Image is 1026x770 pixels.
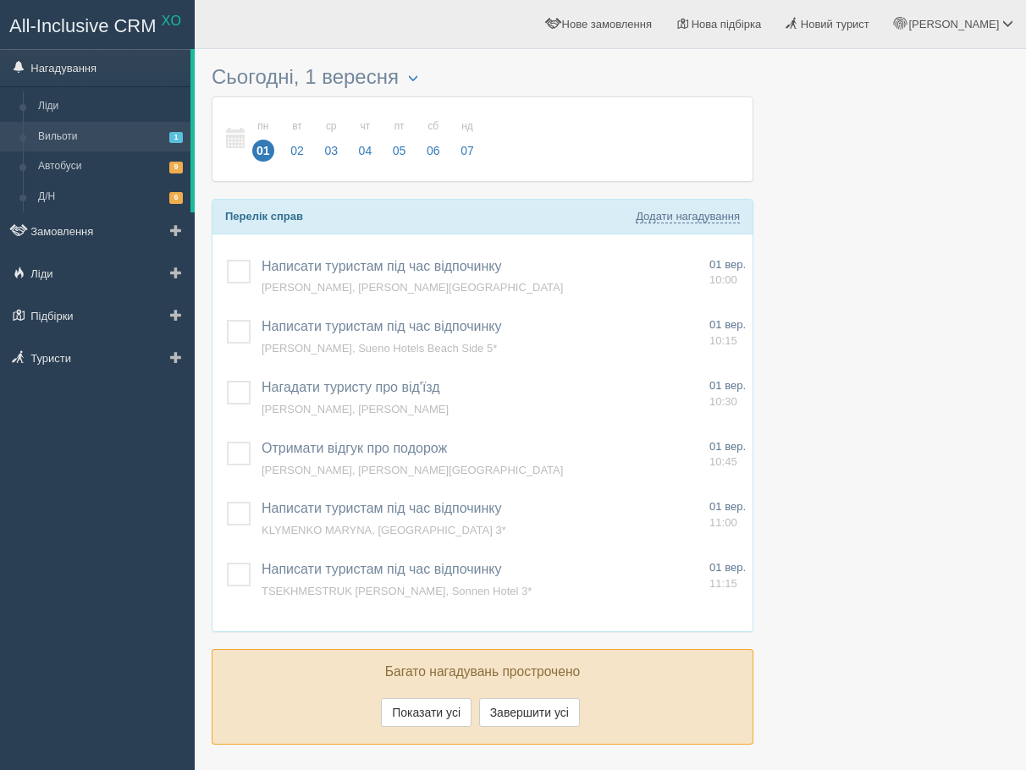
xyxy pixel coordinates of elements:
[456,140,478,162] span: 07
[709,439,746,470] a: 01 вер. 10:45
[262,342,497,355] a: [PERSON_NAME], Sueno Hotels Beach Side 5*
[320,119,342,134] small: ср
[315,110,347,168] a: ср 03
[636,210,740,223] a: Додати нагадування
[709,378,746,410] a: 01 вер. 10:30
[262,380,440,394] a: Нагадати туристу про від'їзд
[286,119,308,134] small: вт
[262,259,502,273] a: Написати туристам під час відпочинку
[169,192,183,203] span: 6
[562,18,652,30] span: Нове замовлення
[252,140,274,162] span: 01
[30,91,190,122] a: Ліди
[281,110,313,168] a: вт 02
[709,317,746,349] a: 01 вер. 10:15
[709,560,746,591] a: 01 вер. 11:15
[709,499,746,531] a: 01 вер. 11:00
[262,403,449,415] a: [PERSON_NAME], [PERSON_NAME]
[709,577,737,590] span: 11:15
[247,110,279,168] a: пн 01
[383,110,416,168] a: пт 05
[709,500,746,513] span: 01 вер.
[479,698,580,727] button: Завершити усі
[709,258,746,271] span: 01 вер.
[709,395,737,408] span: 10:30
[225,663,740,682] p: Багато нагадувань прострочено
[262,501,502,515] a: Написати туристам під час відпочинку
[262,281,563,294] a: [PERSON_NAME], [PERSON_NAME][GEOGRAPHIC_DATA]
[286,140,308,162] span: 02
[389,119,411,134] small: пт
[169,162,183,173] span: 9
[709,318,746,331] span: 01 вер.
[320,140,342,162] span: 03
[9,15,157,36] span: All-Inclusive CRM
[162,14,181,28] sup: XO
[225,210,303,223] b: Перелік справ
[355,119,377,134] small: чт
[908,18,999,30] span: [PERSON_NAME]
[709,257,746,289] a: 01 вер. 10:00
[262,585,532,597] a: TSEKHMESTRUK [PERSON_NAME], Sonnen Hotel 3*
[801,18,869,30] span: Новий турист
[417,110,450,168] a: сб 06
[30,182,190,212] a: Д/Н6
[709,455,737,468] span: 10:45
[422,140,444,162] span: 06
[709,379,746,392] span: 01 вер.
[252,119,274,134] small: пн
[169,132,183,143] span: 1
[381,698,472,727] button: Показати усі
[1,1,194,47] a: All-Inclusive CRM XO
[422,119,444,134] small: сб
[709,516,737,529] span: 11:00
[692,18,762,30] span: Нова підбірка
[709,334,737,347] span: 10:15
[355,140,377,162] span: 04
[709,273,737,286] span: 10:00
[451,110,479,168] a: нд 07
[212,66,753,88] h3: Сьогодні, 1 вересня
[262,524,506,536] a: KLYMENKO MARYNA, [GEOGRAPHIC_DATA] 3*
[709,561,746,574] span: 01 вер.
[389,140,411,162] span: 05
[350,110,382,168] a: чт 04
[709,440,746,453] span: 01 вер.
[262,441,447,455] a: Отримати відгук про подорож
[262,464,563,476] a: [PERSON_NAME], [PERSON_NAME][GEOGRAPHIC_DATA]
[30,151,190,182] a: Автобуси9
[30,122,190,152] a: Вильоти1
[456,119,478,134] small: нд
[262,319,502,333] a: Написати туристам під час відпочинку
[262,562,502,576] a: Написати туристам під час відпочинку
